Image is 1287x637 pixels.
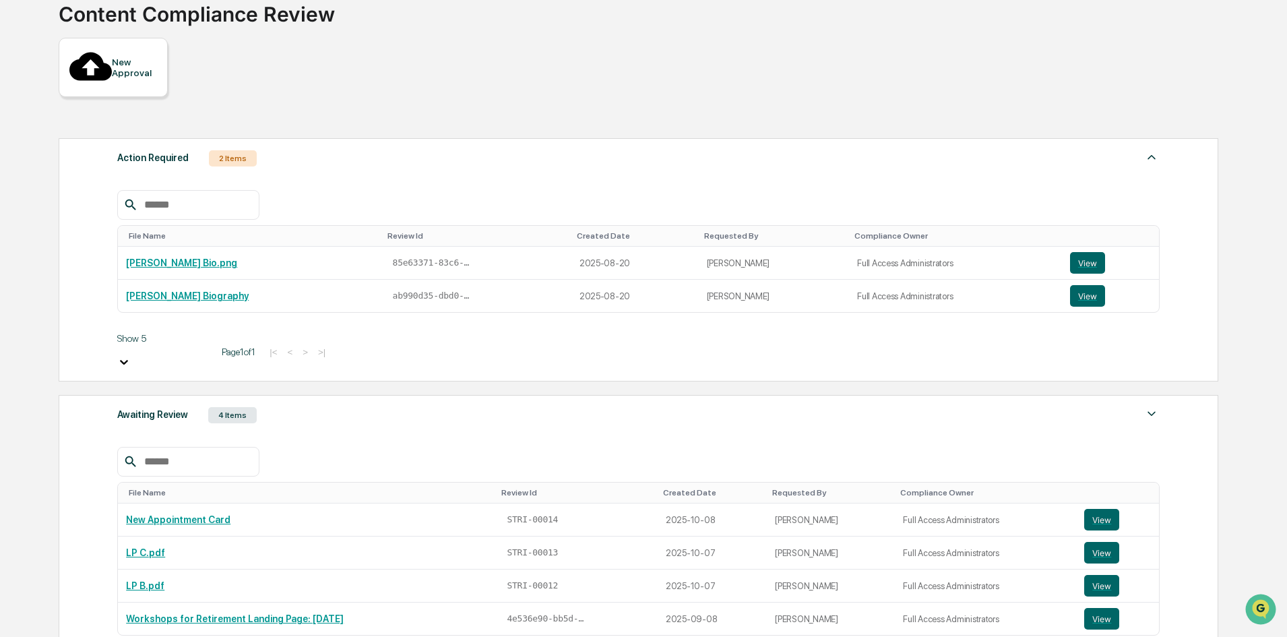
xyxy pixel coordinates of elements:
[507,580,558,591] span: STRI-00012
[129,488,491,497] div: Toggle SortBy
[117,406,188,423] div: Awaiting Review
[1084,608,1119,630] button: View
[1084,575,1119,597] button: View
[129,231,376,241] div: Toggle SortBy
[900,488,1071,497] div: Toggle SortBy
[13,171,24,182] div: 🖐️
[658,504,767,537] td: 2025-10-08
[663,488,761,497] div: Toggle SortBy
[126,257,237,268] a: [PERSON_NAME] Bio.png
[507,514,558,525] span: STRI-00014
[126,514,230,525] a: New Appointment Card
[27,195,85,209] span: Data Lookup
[1084,542,1151,564] a: View
[117,333,212,344] div: Show 5
[1084,542,1119,564] button: View
[767,537,895,570] td: [PERSON_NAME]
[209,150,257,166] div: 2 Items
[658,537,767,570] td: 2025-10-07
[92,164,172,189] a: 🗄️Attestations
[387,231,566,241] div: Toggle SortBy
[208,407,257,423] div: 4 Items
[571,280,699,312] td: 2025-08-20
[46,117,170,127] div: We're available if you need us!
[8,190,90,214] a: 🔎Data Lookup
[1070,252,1151,274] a: View
[111,170,167,183] span: Attestations
[854,231,1057,241] div: Toggle SortBy
[13,197,24,208] div: 🔎
[112,57,157,78] div: New Approval
[1070,252,1105,274] button: View
[134,229,163,239] span: Pylon
[772,488,889,497] div: Toggle SortBy
[126,580,164,591] a: LP B.pdf
[895,603,1076,635] td: Full Access Administrators
[1143,149,1160,165] img: caret
[126,547,165,558] a: LP C.pdf
[126,291,249,301] a: [PERSON_NAME] Biography
[1143,406,1160,422] img: caret
[1084,509,1151,530] a: View
[283,346,296,358] button: <
[507,613,588,624] span: 4e536e90-bb5d-4f80-ac58-ab76883e4e54
[895,570,1076,603] td: Full Access Administrators
[849,280,1062,312] td: Full Access Administrators
[126,613,344,624] a: Workshops for Retirement Landing Page: [DATE]
[507,547,558,558] span: STRI-00013
[767,504,895,537] td: [PERSON_NAME]
[46,103,221,117] div: Start new chat
[222,346,255,357] span: Page 1 of 1
[704,231,844,241] div: Toggle SortBy
[767,570,895,603] td: [PERSON_NAME]
[1084,509,1119,530] button: View
[767,603,895,635] td: [PERSON_NAME]
[658,603,767,635] td: 2025-09-08
[1070,285,1105,307] button: View
[571,247,699,280] td: 2025-08-20
[393,291,474,301] span: ab990d35-dbd0-4899-8783-2fa5b8b170ae
[1244,593,1280,629] iframe: Open customer support
[895,504,1076,537] td: Full Access Administrators
[895,537,1076,570] td: Full Access Administrators
[501,488,652,497] div: Toggle SortBy
[1087,488,1154,497] div: Toggle SortBy
[299,346,312,358] button: >
[229,107,245,123] button: Start new chat
[1073,231,1154,241] div: Toggle SortBy
[13,28,245,50] p: How can we help?
[27,170,87,183] span: Preclearance
[658,570,767,603] td: 2025-10-07
[265,346,281,358] button: |<
[314,346,329,358] button: >|
[1070,285,1151,307] a: View
[1084,575,1151,597] a: View
[699,247,849,280] td: [PERSON_NAME]
[95,228,163,239] a: Powered byPylon
[393,257,474,268] span: 85e63371-83c6-493e-b577-d24574219749
[699,280,849,312] td: [PERSON_NAME]
[849,247,1062,280] td: Full Access Administrators
[1084,608,1151,630] a: View
[577,231,693,241] div: Toggle SortBy
[117,149,189,166] div: Action Required
[98,171,108,182] div: 🗄️
[8,164,92,189] a: 🖐️Preclearance
[13,103,38,127] img: 1746055101610-c473b297-6a78-478c-a979-82029cc54cd1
